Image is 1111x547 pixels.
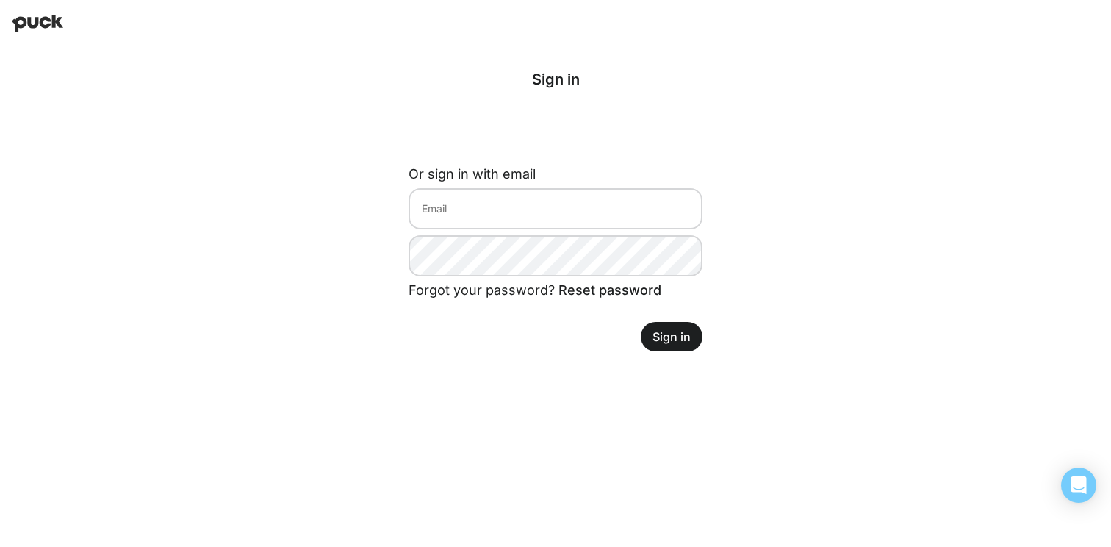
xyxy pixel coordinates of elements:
[409,282,661,298] span: Forgot your password?
[401,113,710,146] iframe: Sign in with Google Button
[409,71,702,88] div: Sign in
[409,166,536,182] label: Or sign in with email
[558,282,661,298] a: Reset password
[12,15,63,32] img: Puck home
[641,322,702,351] button: Sign in
[1061,468,1096,503] div: Open Intercom Messenger
[409,188,702,229] input: Email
